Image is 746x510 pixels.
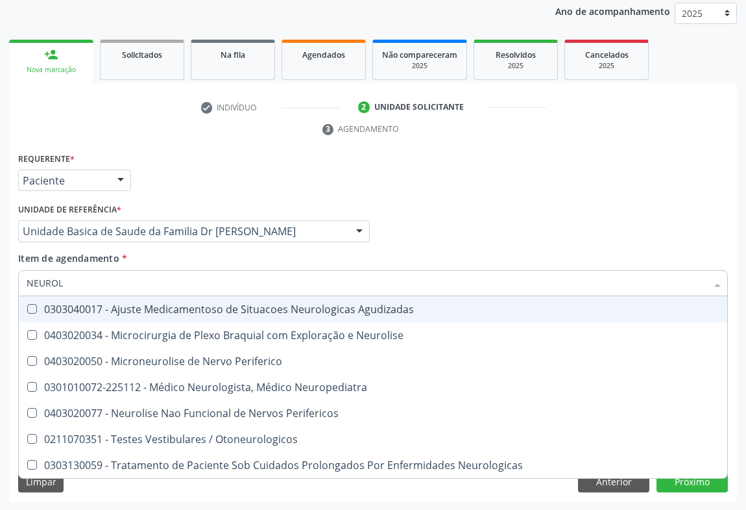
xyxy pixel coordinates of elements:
[358,101,370,113] div: 2
[27,330,719,340] div: 0403020034 - Microcirurgia de Plexo Braquial com Exploração e Neurolise
[27,270,706,296] input: Buscar por procedimentos
[27,434,719,444] div: 0211070351 - Testes Vestibulares / Otoneurologicos
[18,200,121,220] label: Unidade de referência
[27,356,719,366] div: 0403020050 - Microneurolise de Nervo Periferico
[483,61,548,71] div: 2025
[496,49,536,60] span: Resolvidos
[44,47,58,62] div: person_add
[382,49,457,60] span: Não compareceram
[23,225,343,238] span: Unidade Basica de Saude da Familia Dr [PERSON_NAME]
[18,149,75,170] label: Requerente
[18,65,84,75] div: Nova marcação
[574,61,639,71] div: 2025
[122,49,162,60] span: Solicitados
[374,101,464,113] div: Unidade solicitante
[18,252,119,264] span: Item de agendamento
[555,3,670,19] p: Ano de acompanhamento
[27,408,719,418] div: 0403020077 - Neurolise Nao Funcional de Nervos Perifericos
[656,471,728,493] button: Próximo
[585,49,629,60] span: Cancelados
[578,471,649,493] button: Anterior
[27,460,719,470] div: 0303130059 - Tratamento de Paciente Sob Cuidados Prolongados Por Enfermidades Neurologicas
[27,382,719,392] div: 0301010072-225112 - Médico Neurologista, Médico Neuropediatra
[27,304,719,314] div: 0303040017 - Ajuste Medicamentoso de Situacoes Neurologicas Agudizadas
[221,49,245,60] span: Na fila
[302,49,345,60] span: Agendados
[23,174,104,187] span: Paciente
[382,61,457,71] div: 2025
